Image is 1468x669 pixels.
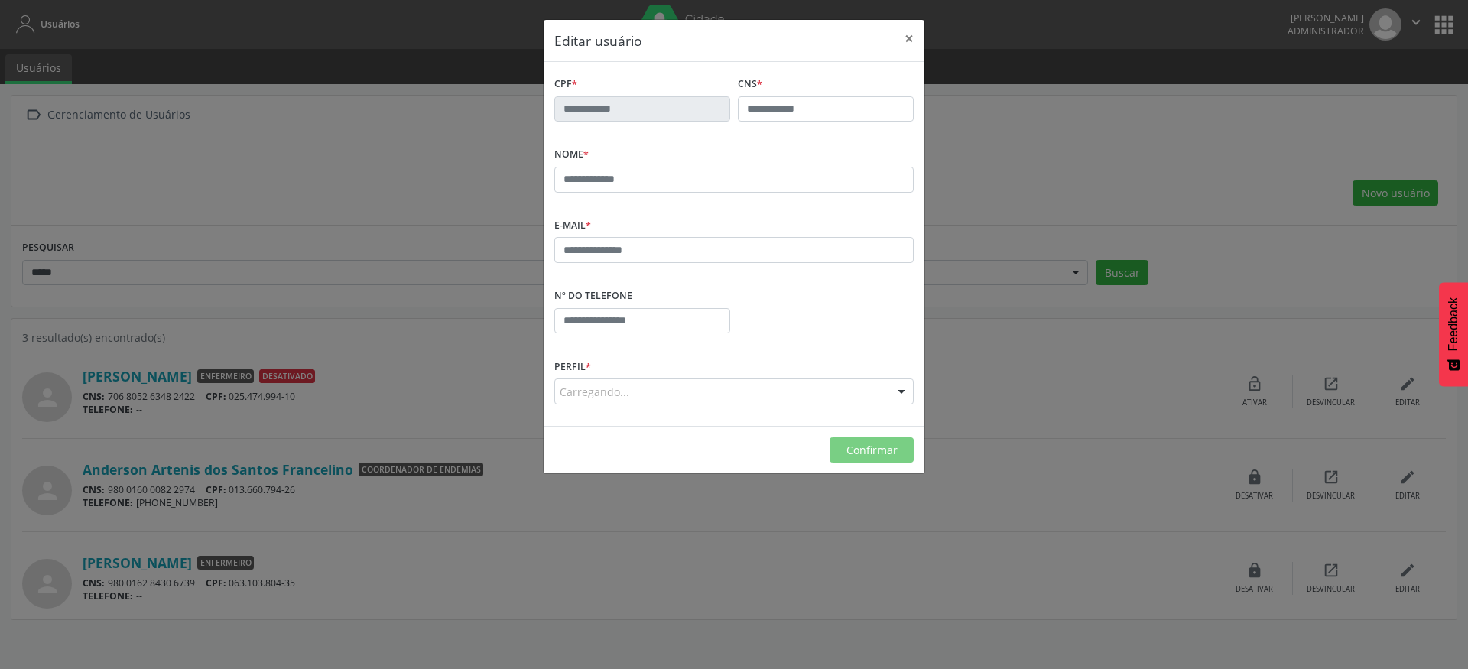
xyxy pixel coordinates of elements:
span: Confirmar [846,443,898,457]
label: Perfil [554,355,591,378]
button: Feedback - Mostrar pesquisa [1439,282,1468,386]
span: Feedback [1447,297,1460,351]
label: Nº do Telefone [554,284,632,308]
span: Carregando... [560,384,629,400]
button: Close [894,20,924,57]
h5: Editar usuário [554,31,642,50]
label: CPF [554,73,577,96]
label: E-mail [554,214,591,238]
button: Confirmar [830,437,914,463]
label: Nome [554,143,589,167]
label: CNS [738,73,762,96]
